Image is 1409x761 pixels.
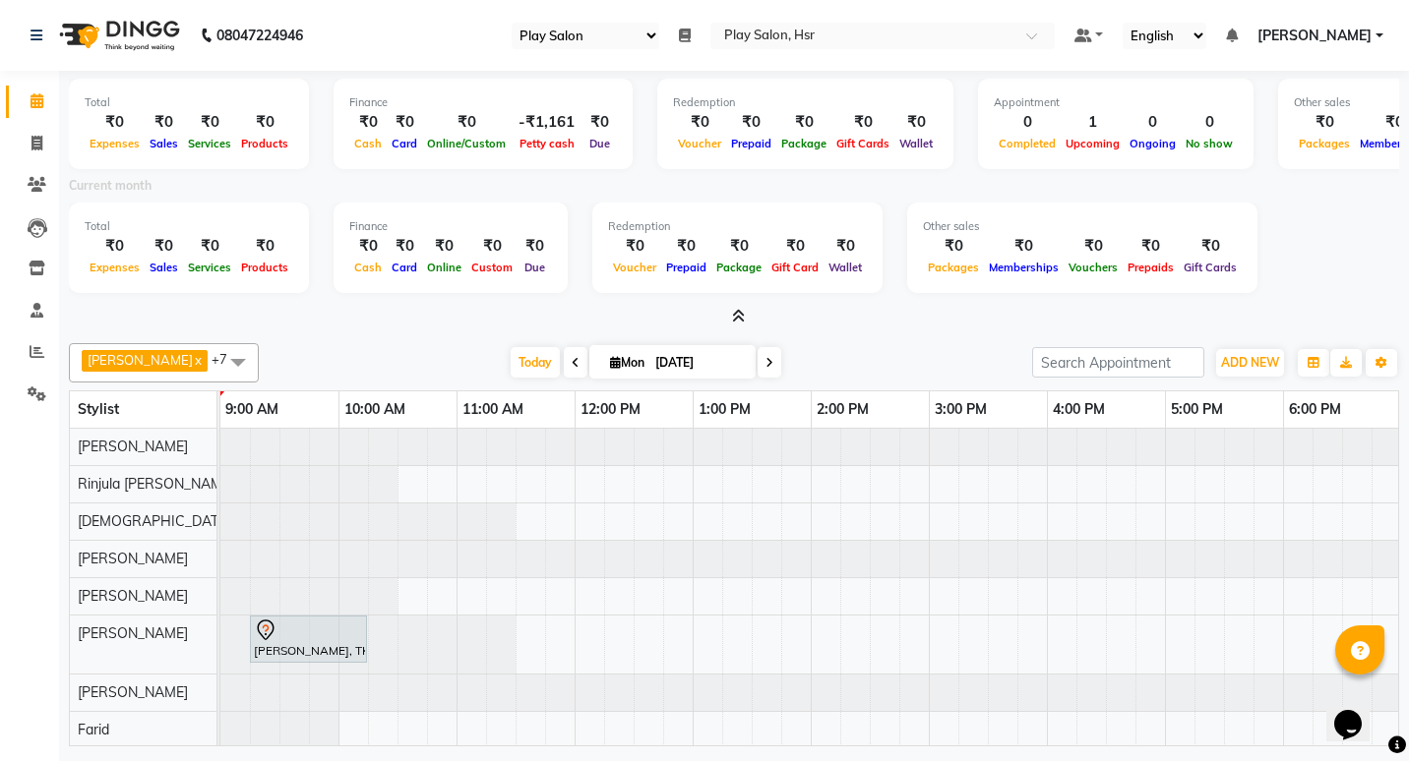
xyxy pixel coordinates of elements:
div: 0 [1181,111,1238,134]
div: ₹0 [145,235,183,258]
div: ₹0 [183,111,236,134]
div: Total [85,218,293,235]
button: ADD NEW [1216,349,1284,377]
b: 08047224946 [216,8,303,63]
span: [DEMOGRAPHIC_DATA][PERSON_NAME] [78,512,341,530]
div: ₹0 [1123,235,1179,258]
a: 9:00 AM [220,395,283,424]
span: [PERSON_NAME] [78,587,188,605]
a: x [193,352,202,368]
span: Wallet [824,261,867,274]
div: ₹0 [923,235,984,258]
span: Gift Card [766,261,824,274]
span: [PERSON_NAME] [78,438,188,455]
span: Online [422,261,466,274]
div: ₹0 [1179,235,1242,258]
span: Packages [1294,137,1355,150]
span: Prepaid [661,261,711,274]
div: ₹0 [766,235,824,258]
div: ₹0 [518,235,552,258]
div: ₹0 [236,235,293,258]
div: ₹0 [466,235,518,258]
div: -₹1,161 [511,111,582,134]
span: Mon [605,355,649,370]
span: Cash [349,261,387,274]
a: 1:00 PM [694,395,756,424]
span: Package [711,261,766,274]
span: Prepaids [1123,261,1179,274]
input: 2025-09-01 [649,348,748,378]
span: Prepaid [726,137,776,150]
div: ₹0 [145,111,183,134]
iframe: chat widget [1326,682,1389,741]
div: ₹0 [726,111,776,134]
a: 6:00 PM [1284,395,1346,424]
div: 0 [1125,111,1181,134]
span: Packages [923,261,984,274]
span: Expenses [85,261,145,274]
div: ₹0 [608,235,661,258]
div: Total [85,94,293,111]
div: ₹0 [984,235,1064,258]
span: Expenses [85,137,145,150]
span: Services [183,261,236,274]
span: Completed [994,137,1061,150]
span: Rinjula [PERSON_NAME] [78,475,234,493]
img: logo [50,8,185,63]
span: Online/Custom [422,137,511,150]
span: Gift Cards [831,137,894,150]
span: Sales [145,261,183,274]
span: Due [584,137,615,150]
span: Today [511,347,560,378]
div: ₹0 [582,111,617,134]
span: +7 [212,351,242,367]
div: 0 [994,111,1061,134]
div: [PERSON_NAME], TK01, 09:15 AM-10:15 AM, Hair Cut [DEMOGRAPHIC_DATA] Style Director [252,618,365,660]
div: ₹0 [85,111,145,134]
div: Finance [349,218,552,235]
div: 1 [1061,111,1125,134]
span: [PERSON_NAME] [88,352,193,368]
span: Services [183,137,236,150]
div: ₹0 [1294,111,1355,134]
div: ₹0 [85,235,145,258]
input: Search Appointment [1032,347,1204,378]
span: Cash [349,137,387,150]
span: Memberships [984,261,1064,274]
div: ₹0 [673,111,726,134]
span: Gift Cards [1179,261,1242,274]
a: 5:00 PM [1166,395,1228,424]
div: ₹0 [776,111,831,134]
span: ADD NEW [1221,355,1279,370]
span: No show [1181,137,1238,150]
label: Current month [69,177,152,195]
div: ₹0 [1064,235,1123,258]
a: 2:00 PM [812,395,874,424]
div: ₹0 [894,111,938,134]
div: ₹0 [422,235,466,258]
div: ₹0 [349,111,387,134]
span: Custom [466,261,518,274]
span: Voucher [608,261,661,274]
span: Vouchers [1064,261,1123,274]
span: Wallet [894,137,938,150]
span: Voucher [673,137,726,150]
span: Farid [78,721,109,738]
span: Card [387,261,422,274]
span: Ongoing [1125,137,1181,150]
div: Appointment [994,94,1238,111]
div: ₹0 [183,235,236,258]
div: ₹0 [824,235,867,258]
span: Stylist [78,400,119,418]
span: [PERSON_NAME] [1257,26,1372,46]
div: ₹0 [422,111,511,134]
span: [PERSON_NAME] [78,683,188,701]
div: ₹0 [661,235,711,258]
div: Finance [349,94,617,111]
a: 4:00 PM [1048,395,1110,424]
a: 10:00 AM [339,395,410,424]
a: 12:00 PM [576,395,645,424]
span: Products [236,137,293,150]
span: [PERSON_NAME] [78,624,188,642]
span: Petty cash [515,137,580,150]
